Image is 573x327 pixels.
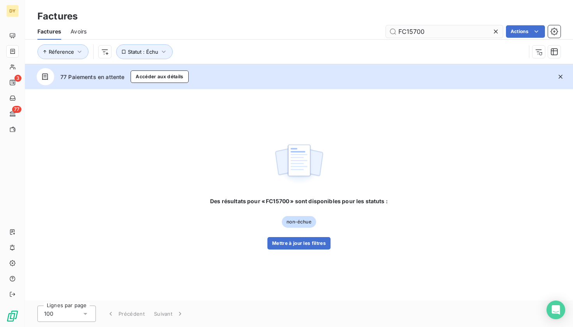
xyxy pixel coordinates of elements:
span: Avoirs [71,28,87,35]
span: Factures [37,28,61,35]
div: DY [6,5,19,17]
button: Statut : Échu [116,44,173,59]
span: 77 [12,106,21,113]
button: Mettre à jour les filtres [267,237,331,250]
span: 100 [44,310,53,318]
h3: Factures [37,9,78,23]
span: non-échue [282,216,316,228]
span: 3 [14,75,21,82]
button: Précédent [102,306,149,322]
button: Réference [37,44,88,59]
span: 77 Paiements en attente [60,73,124,81]
div: Open Intercom Messenger [546,301,565,319]
img: Logo LeanPay [6,310,19,322]
input: Rechercher [386,25,503,38]
button: Actions [506,25,545,38]
span: Réference [49,49,74,55]
span: Statut : Échu [128,49,158,55]
span: Des résultats pour « FC15700 » sont disponibles pour les statuts : [210,197,388,205]
button: Suivant [149,306,189,322]
button: Accéder aux détails [131,70,188,83]
img: empty state [274,140,324,188]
